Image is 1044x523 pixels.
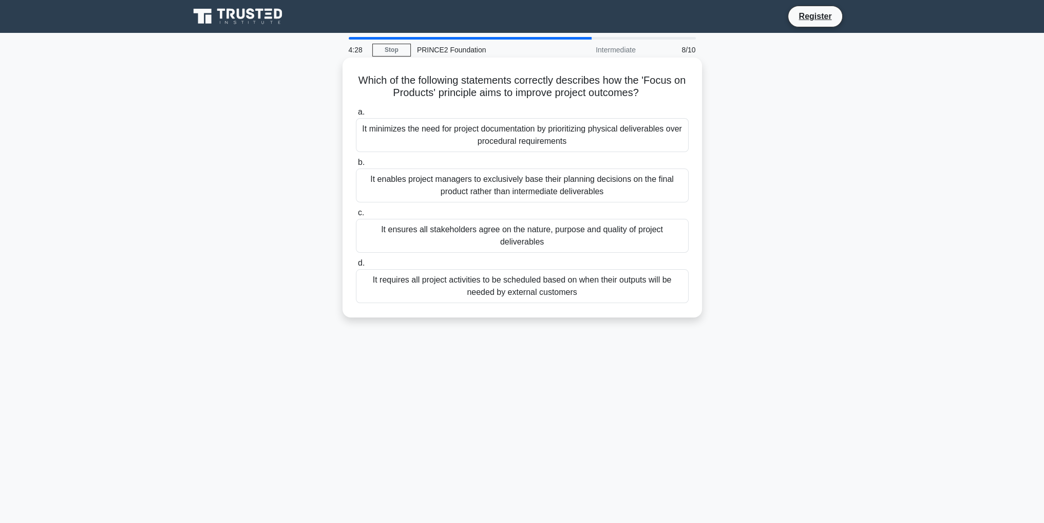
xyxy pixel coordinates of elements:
[358,107,365,116] span: a.
[358,258,365,267] span: d.
[552,40,642,60] div: Intermediate
[356,219,689,253] div: It ensures all stakeholders agree on the nature, purpose and quality of project deliverables
[358,158,365,166] span: b.
[372,44,411,57] a: Stop
[343,40,372,60] div: 4:28
[356,118,689,152] div: It minimizes the need for project documentation by prioritizing physical deliverables over proced...
[411,40,552,60] div: PRINCE2 Foundation
[356,169,689,202] div: It enables project managers to exclusively base their planning decisions on the final product rat...
[355,74,690,100] h5: Which of the following statements correctly describes how the 'Focus on Products' principle aims ...
[358,208,364,217] span: c.
[642,40,702,60] div: 8/10
[356,269,689,303] div: It requires all project activities to be scheduled based on when their outputs will be needed by ...
[792,10,838,23] a: Register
